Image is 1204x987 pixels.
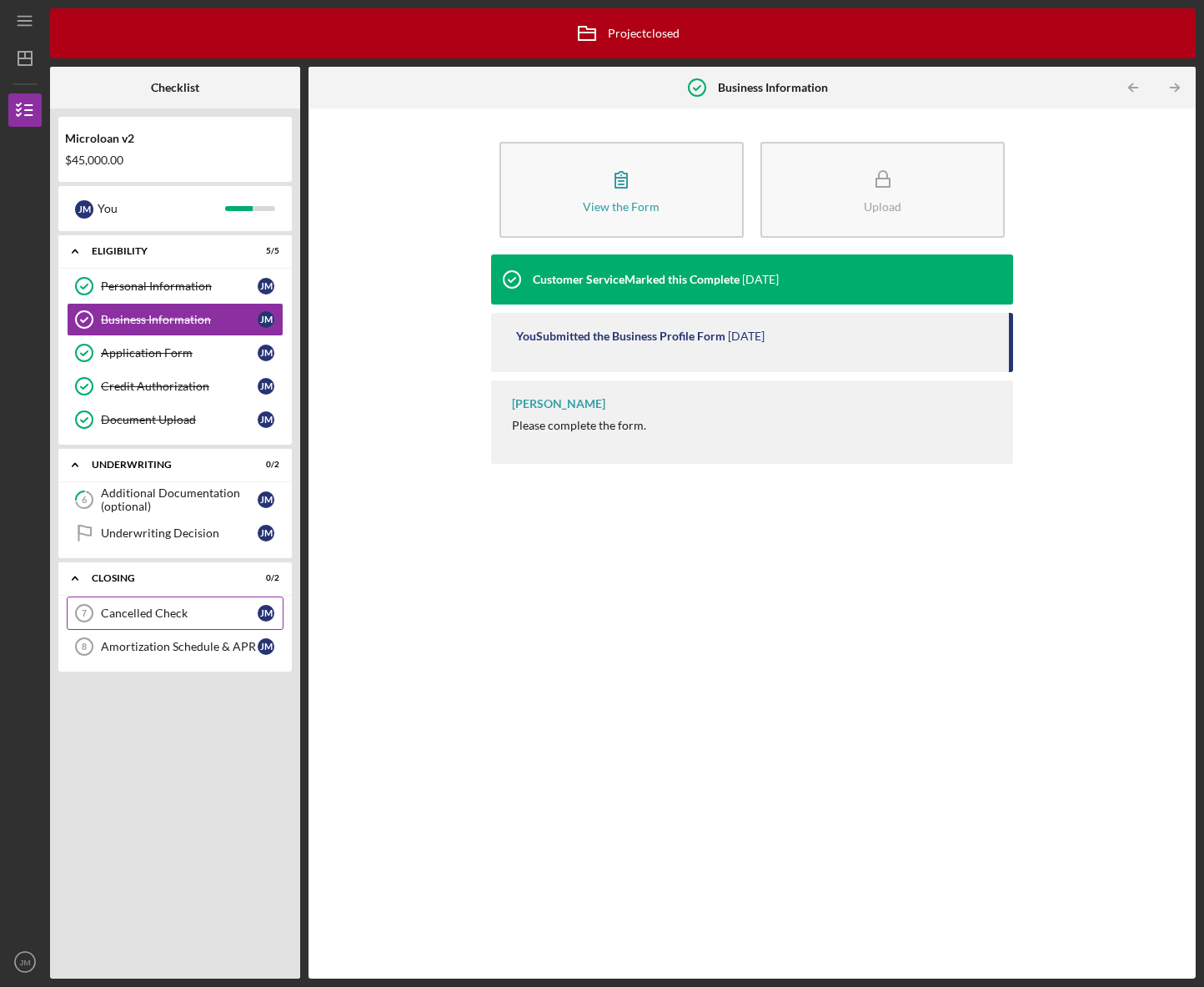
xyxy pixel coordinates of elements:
[67,303,283,336] a: Business InformationJM
[101,346,258,360] div: Application Form
[516,330,725,343] div: You Submitted the Business Profile Form
[67,516,283,550] a: Underwriting DecisionJM
[67,403,283,436] a: Document UploadJM
[249,460,279,470] div: 0 / 2
[101,380,258,393] div: Credit Authorization
[67,483,283,516] a: 6Additional Documentation (optional)JM
[258,491,274,508] div: J M
[101,526,258,540] div: Underwriting Decision
[499,142,744,238] button: View the Form
[258,345,274,361] div: J M
[67,370,283,403] a: Credit AuthorizationJM
[92,246,238,256] div: Eligibility
[75,200,93,219] div: J M
[512,419,646,432] div: Please complete the form.
[742,273,779,286] time: 2025-08-14 19:56
[65,132,285,145] div: Microloan v2
[20,958,31,967] text: JM
[258,525,274,541] div: J M
[258,278,274,295] div: J M
[67,597,283,630] a: 7Cancelled CheckJM
[101,313,258,326] div: Business Information
[533,273,740,286] div: Customer Service Marked this Complete
[98,194,225,223] div: You
[101,640,258,653] div: Amortization Schedule & APR
[92,460,238,470] div: Underwriting
[67,269,283,303] a: Personal InformationJM
[249,246,279,256] div: 5 / 5
[101,279,258,293] div: Personal Information
[82,495,88,506] tspan: 6
[101,413,258,426] div: Document Upload
[864,200,901,213] div: Upload
[151,81,199,94] b: Checklist
[512,397,605,410] div: [PERSON_NAME]
[67,336,283,370] a: Application FormJM
[728,330,765,343] time: 2025-08-13 02:22
[67,630,283,663] a: 8Amortization Schedule & APRJM
[718,81,828,94] b: Business Information
[249,573,279,583] div: 0 / 2
[101,607,258,620] div: Cancelled Check
[82,642,87,652] tspan: 8
[92,573,238,583] div: Closing
[82,608,87,618] tspan: 7
[258,605,274,622] div: J M
[258,411,274,428] div: J M
[760,142,1005,238] button: Upload
[258,311,274,328] div: J M
[258,638,274,655] div: J M
[566,13,680,54] div: Project closed
[258,378,274,395] div: J M
[8,945,42,979] button: JM
[101,486,258,513] div: Additional Documentation (optional)
[65,154,285,167] div: $45,000.00
[583,200,660,213] div: View the Form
